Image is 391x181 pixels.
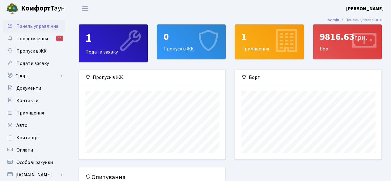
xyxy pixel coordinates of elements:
[235,24,304,59] a: 1Приміщення
[16,60,49,67] span: Подати заявку
[16,85,41,92] span: Документи
[16,110,44,116] span: Приміщення
[339,17,382,24] li: Панель управління
[328,17,339,23] a: Admin
[3,119,65,131] a: Авто
[3,131,65,144] a: Квитанції
[3,45,65,57] a: Пропуск в ЖК
[21,3,51,13] b: Комфорт
[85,31,141,46] div: 1
[21,3,65,14] span: Таун
[16,122,28,129] span: Авто
[3,32,65,45] a: Повідомлення11
[346,5,384,12] a: [PERSON_NAME]
[164,31,219,43] div: 0
[79,24,148,62] a: 1Подати заявку
[16,147,33,153] span: Оплати
[3,156,65,169] a: Особові рахунки
[318,14,391,27] nav: breadcrumb
[16,159,53,166] span: Особові рахунки
[241,31,297,43] div: 1
[313,25,382,59] div: Борг
[3,70,65,82] a: Спорт
[3,20,65,32] a: Панель управління
[79,70,225,85] div: Пропуск в ЖК
[157,25,226,59] div: Пропуск в ЖК
[3,169,65,181] a: [DOMAIN_NAME]
[16,134,39,141] span: Квитанції
[3,94,65,107] a: Контакти
[16,35,48,42] span: Повідомлення
[3,57,65,70] a: Подати заявку
[6,2,19,15] img: logo.png
[85,174,219,181] h5: Опитування
[157,24,226,59] a: 0Пропуск в ЖК
[3,82,65,94] a: Документи
[235,70,381,85] div: Борг
[16,48,47,54] span: Пропуск в ЖК
[16,97,38,104] span: Контакти
[320,31,376,43] div: 9816.63
[77,3,93,14] button: Переключити навігацію
[3,107,65,119] a: Приміщення
[235,25,304,59] div: Приміщення
[79,25,147,62] div: Подати заявку
[3,144,65,156] a: Оплати
[16,23,58,30] span: Панель управління
[56,36,63,41] div: 11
